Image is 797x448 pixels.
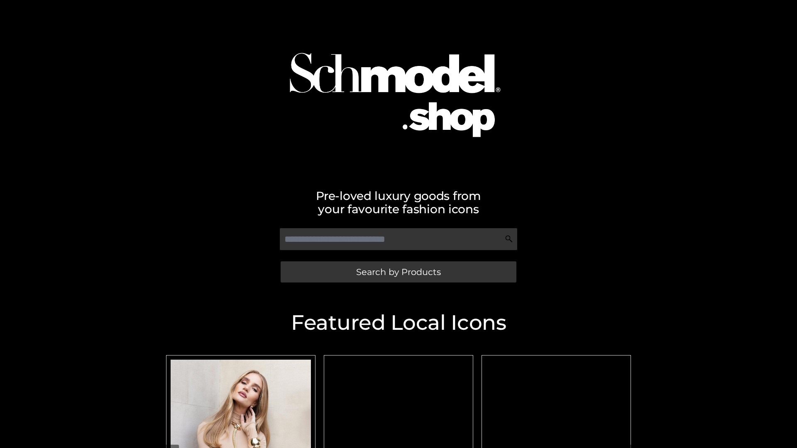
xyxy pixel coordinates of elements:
span: Search by Products [356,268,441,276]
h2: Featured Local Icons​ [162,312,635,333]
a: Search by Products [281,261,516,282]
h2: Pre-loved luxury goods from your favourite fashion icons [162,189,635,216]
img: Search Icon [505,235,513,243]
